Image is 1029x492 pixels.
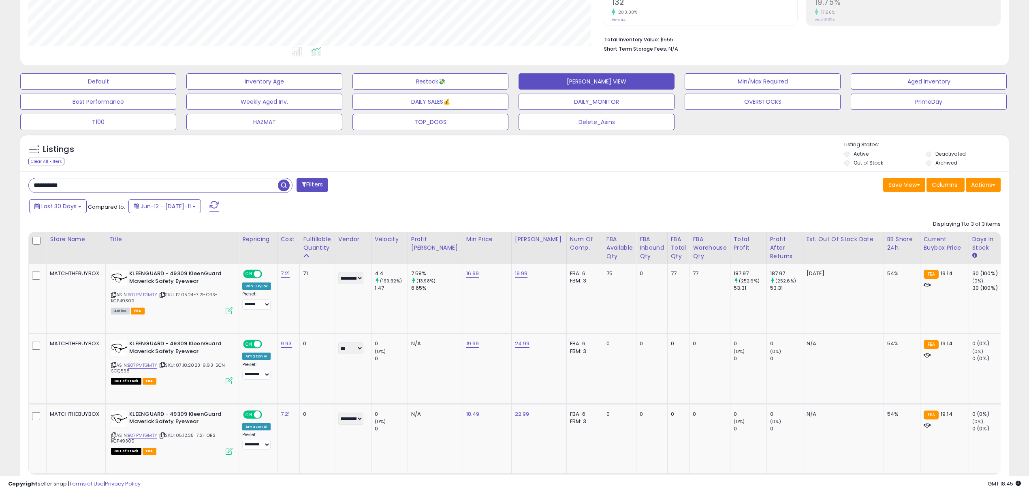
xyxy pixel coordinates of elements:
[50,235,102,244] div: Store Name
[734,285,766,292] div: 53.31
[807,235,880,244] div: Est. Out Of Stock Date
[244,341,254,348] span: ON
[128,291,157,298] a: B07PMTGMTY
[615,9,638,15] small: 200.00%
[375,340,408,347] div: 0
[519,73,675,90] button: [PERSON_NAME] VIEW
[261,271,274,278] span: OFF
[815,17,835,22] small: Prev: 16.80%
[933,220,1001,228] div: Displaying 1 to 3 of 3 items
[671,340,683,347] div: 0
[20,114,176,130] button: T100
[887,235,917,252] div: BB Share 24h.
[375,425,408,432] div: 0
[105,480,141,488] a: Privacy Policy
[111,270,233,313] div: ASIN:
[972,270,1005,277] div: 30 (100%)
[335,232,371,264] th: CSV column name: cust_attr_2_Vendor
[693,411,724,418] div: 0
[935,159,957,166] label: Archived
[854,150,869,157] label: Active
[887,270,914,277] div: 54%
[604,36,659,43] b: Total Inventory Value:
[242,282,271,290] div: Win BuyBox
[606,270,630,277] div: 75
[693,270,724,277] div: 77
[668,45,678,53] span: N/A
[854,159,883,166] label: Out of Stock
[303,340,328,347] div: 0
[515,410,529,418] a: 22.99
[606,235,633,261] div: FBA Available Qty
[50,411,99,418] div: MATCHTHEBUYBOX
[141,202,191,210] span: Jun-12 - [DATE]-11
[143,448,156,455] span: FBA
[303,270,328,277] div: 71
[242,291,271,310] div: Preset:
[770,348,781,355] small: (0%)
[111,362,228,374] span: | SKU: 07.10.2023-9.93-SCN-SGQ558
[844,141,1009,149] p: Listing States:
[111,340,127,356] img: 31XEQqfQAsL._SL40_.jpg
[640,340,661,347] div: 0
[693,235,726,261] div: FBA Warehouse Qty
[88,203,125,211] span: Compared to:
[734,425,766,432] div: 0
[8,480,38,488] strong: Copyright
[972,418,984,425] small: (0%)
[411,340,457,347] div: N/A
[640,270,661,277] div: 0
[671,270,683,277] div: 77
[640,235,664,261] div: FBA inbound Qty
[129,340,228,357] b: KLEENGUARD - 49309 KleenGuard Maverick Safety Eyewear
[261,341,274,348] span: OFF
[111,308,130,314] span: All listings currently available for purchase on Amazon
[887,340,914,347] div: 54%
[43,144,74,155] h5: Listings
[734,411,766,418] div: 0
[375,355,408,362] div: 0
[570,411,597,418] div: FBA: 6
[411,270,463,277] div: 7.58%
[111,340,233,383] div: ASIN:
[515,235,563,244] div: [PERSON_NAME]
[972,348,984,355] small: (0%)
[671,411,683,418] div: 0
[570,340,597,347] div: FBA: 6
[941,340,952,347] span: 19.14
[807,270,877,277] p: [DATE]
[109,235,235,244] div: Title
[604,45,667,52] b: Short Term Storage Fees:
[770,355,803,362] div: 0
[41,202,77,210] span: Last 30 Days
[927,178,965,192] button: Columns
[941,270,952,277] span: 19.14
[28,158,64,165] div: Clear All Filters
[111,270,127,286] img: 31XEQqfQAsL._SL40_.jpg
[466,235,508,244] div: Min Price
[693,340,724,347] div: 0
[186,114,342,130] button: HAZMAT
[375,348,386,355] small: (0%)
[734,418,745,425] small: (0%)
[770,425,803,432] div: 0
[20,94,176,110] button: Best Performance
[972,411,1005,418] div: 0 (0%)
[303,235,331,252] div: Fulfillable Quantity
[352,94,508,110] button: DAILY SALES💰
[29,199,87,213] button: Last 30 Days
[466,340,479,348] a: 19.99
[770,270,803,277] div: 187.97
[281,340,292,348] a: 9.93
[515,340,530,348] a: 24.99
[972,252,977,259] small: Days In Stock.
[242,362,271,380] div: Preset:
[129,411,228,428] b: KLEENGUARD - 49309 KleenGuard Maverick Safety Eyewear
[50,270,99,277] div: MATCHTHEBUYBOX
[606,340,630,347] div: 0
[640,411,661,418] div: 0
[739,278,760,284] small: (252.6%)
[128,362,157,369] a: B07PMTGMTY
[570,418,597,425] div: FBM: 3
[570,235,600,252] div: Num of Comp.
